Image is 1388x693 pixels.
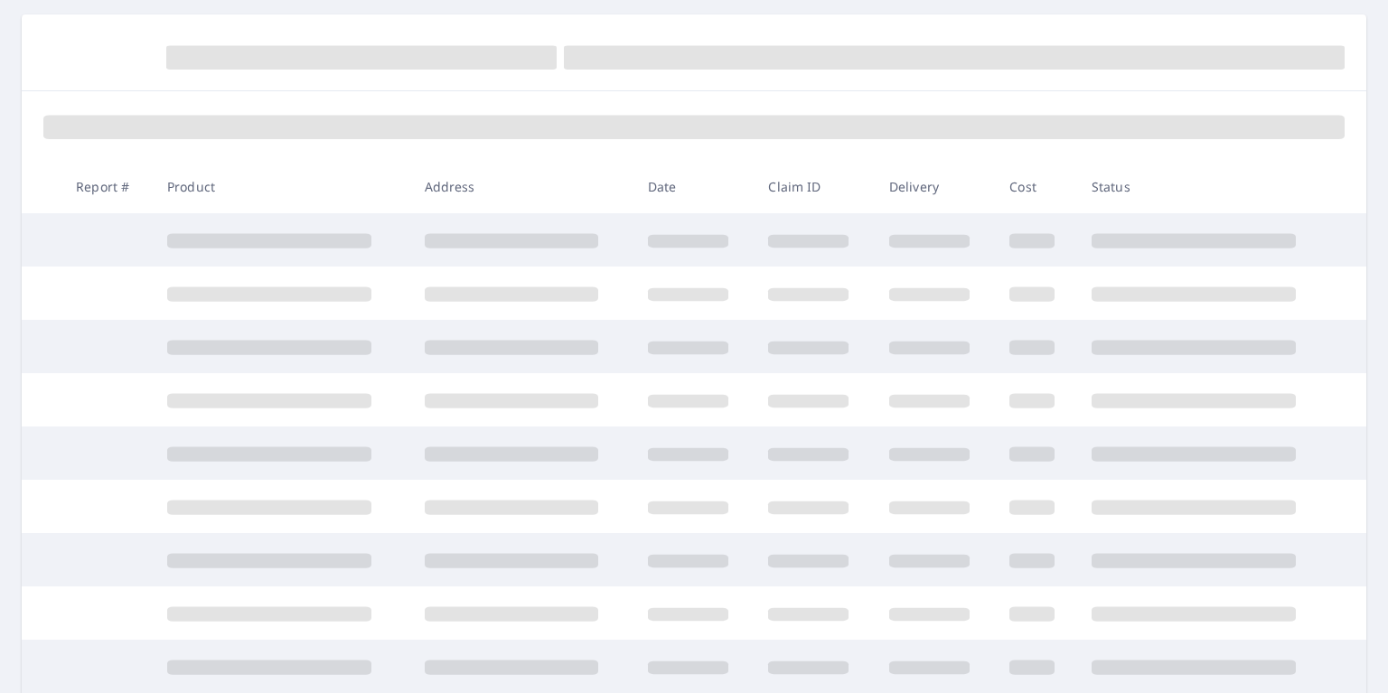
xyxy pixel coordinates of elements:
th: Status [1077,160,1335,213]
th: Product [153,160,410,213]
th: Report # [61,160,153,213]
th: Address [410,160,633,213]
th: Delivery [875,160,995,213]
th: Date [633,160,754,213]
th: Cost [995,160,1077,213]
th: Claim ID [754,160,874,213]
